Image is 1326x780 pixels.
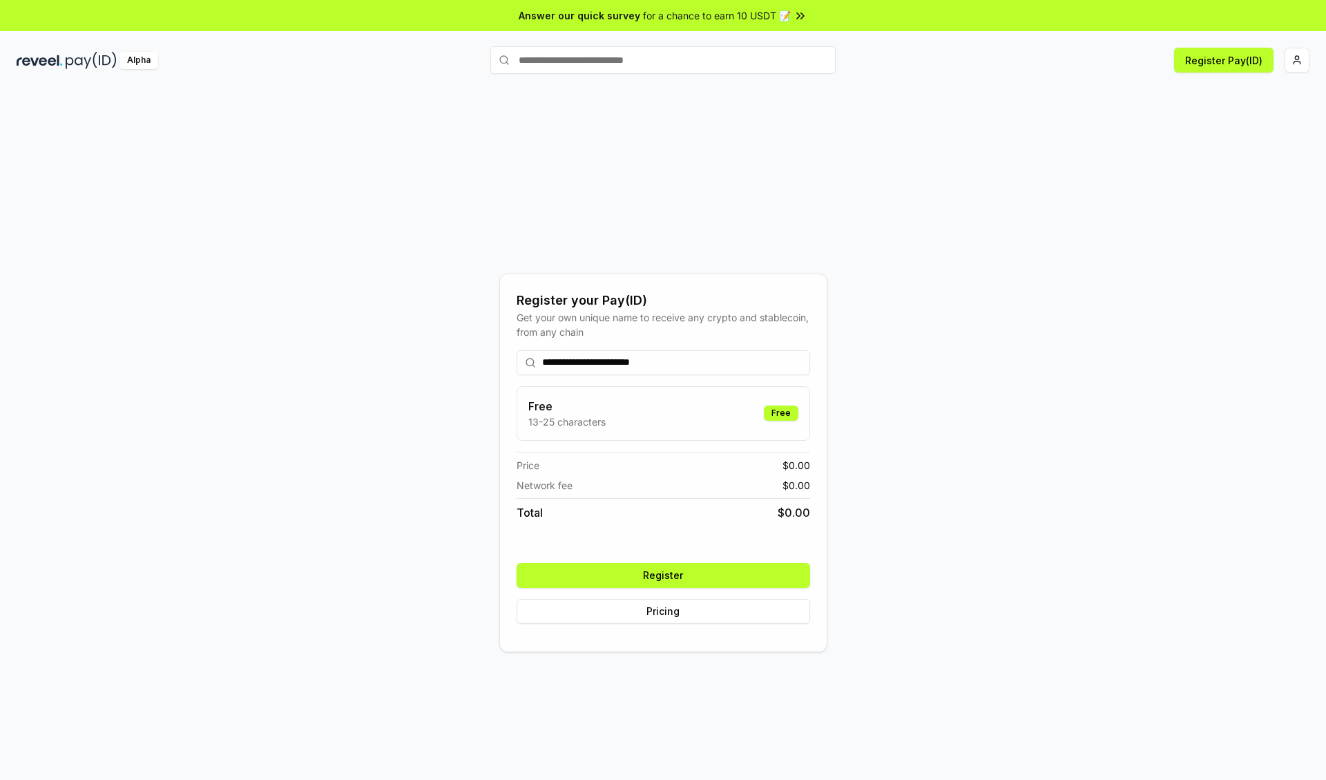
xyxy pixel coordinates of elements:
[517,458,539,473] span: Price
[782,458,810,473] span: $ 0.00
[1174,48,1274,73] button: Register Pay(ID)
[517,310,810,339] div: Get your own unique name to receive any crypto and stablecoin, from any chain
[517,291,810,310] div: Register your Pay(ID)
[528,398,606,415] h3: Free
[764,406,798,421] div: Free
[517,599,810,624] button: Pricing
[519,8,640,23] span: Answer our quick survey
[528,415,606,429] p: 13-25 characters
[778,504,810,521] span: $ 0.00
[782,478,810,493] span: $ 0.00
[517,504,543,521] span: Total
[643,8,791,23] span: for a chance to earn 10 USDT 📝
[517,563,810,588] button: Register
[17,52,63,69] img: reveel_dark
[119,52,158,69] div: Alpha
[66,52,117,69] img: pay_id
[517,478,573,493] span: Network fee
